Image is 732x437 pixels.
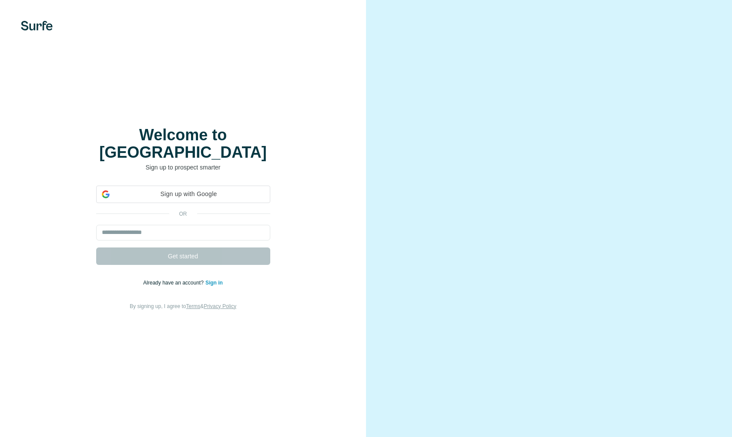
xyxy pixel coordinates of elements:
[96,186,270,203] div: Sign up with Google
[186,303,201,309] a: Terms
[130,303,236,309] span: By signing up, I agree to &
[96,126,270,161] h1: Welcome to [GEOGRAPHIC_DATA]
[113,190,265,199] span: Sign up with Google
[143,280,205,286] span: Already have an account?
[553,9,723,166] iframe: Sign in with Google Dialog
[21,21,53,30] img: Surfe's logo
[96,163,270,172] p: Sign up to prospect smarter
[169,210,197,218] p: or
[204,303,236,309] a: Privacy Policy
[205,280,223,286] a: Sign in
